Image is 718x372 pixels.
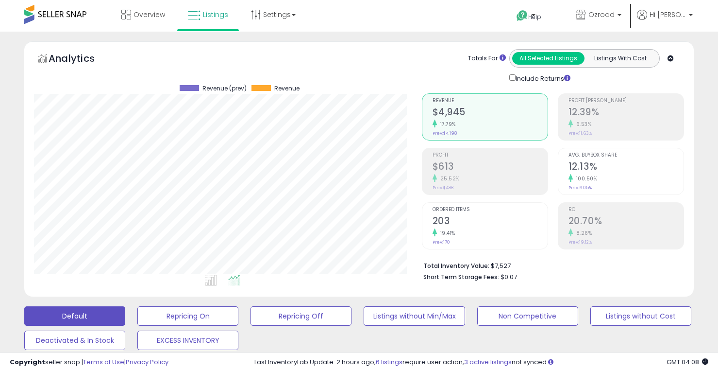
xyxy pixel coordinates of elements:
[433,185,453,191] small: Prev: $488
[588,10,615,19] span: Ozroad
[650,10,686,19] span: Hi [PERSON_NAME]
[568,161,684,174] h2: 12.13%
[512,52,584,65] button: All Selected Listings
[437,121,456,128] small: 17.79%
[202,85,247,92] span: Revenue (prev)
[509,2,560,32] a: Help
[568,185,592,191] small: Prev: 6.05%
[667,357,708,367] span: 2025-08-18 04:08 GMT
[468,54,506,63] div: Totals For
[376,357,402,367] a: 6 listings
[433,161,548,174] h2: $613
[568,207,684,213] span: ROI
[10,357,45,367] strong: Copyright
[568,130,592,136] small: Prev: 11.63%
[49,52,114,68] h5: Analytics
[433,130,457,136] small: Prev: $4,198
[573,121,592,128] small: 6.53%
[502,72,582,84] div: Include Returns
[573,175,598,182] small: 100.50%
[568,215,684,229] h2: 20.70%
[568,153,684,158] span: Avg. Buybox Share
[477,306,578,326] button: Non Competitive
[568,239,592,245] small: Prev: 19.12%
[568,106,684,120] h2: 12.39%
[590,306,691,326] button: Listings without Cost
[126,357,168,367] a: Privacy Policy
[137,331,238,350] button: EXCESS INVENTORY
[423,259,677,271] li: $7,527
[10,358,168,367] div: seller snap | |
[568,98,684,104] span: Profit [PERSON_NAME]
[433,106,548,120] h2: $4,945
[433,207,548,213] span: Ordered Items
[437,230,455,237] small: 19.41%
[433,239,450,245] small: Prev: 170
[364,306,465,326] button: Listings without Min/Max
[637,10,693,32] a: Hi [PERSON_NAME]
[137,306,238,326] button: Repricing On
[24,331,125,350] button: Deactivated & In Stock
[423,262,489,270] b: Total Inventory Value:
[437,175,460,182] small: 25.52%
[573,230,592,237] small: 8.26%
[83,357,124,367] a: Terms of Use
[250,306,351,326] button: Repricing Off
[203,10,228,19] span: Listings
[254,358,708,367] div: Last InventoryLab Update: 2 hours ago, require user action, not synced.
[134,10,165,19] span: Overview
[584,52,656,65] button: Listings With Cost
[516,10,528,22] i: Get Help
[423,273,499,281] b: Short Term Storage Fees:
[433,215,548,229] h2: 203
[528,13,541,21] span: Help
[24,306,125,326] button: Default
[464,357,512,367] a: 3 active listings
[433,98,548,104] span: Revenue
[501,272,517,282] span: $0.07
[274,85,300,92] span: Revenue
[433,153,548,158] span: Profit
